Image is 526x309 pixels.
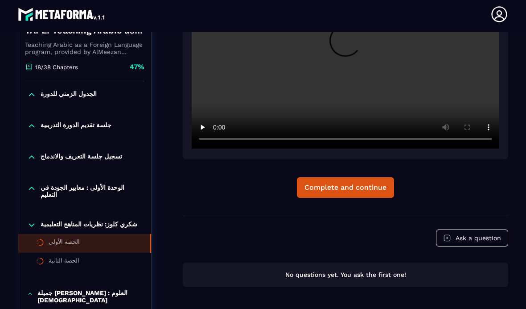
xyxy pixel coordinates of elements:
img: logo [18,5,106,23]
p: تسجيل جلسة التعريف والاندماج [41,153,122,162]
p: الوحدة الأولى : معايير الجودة في التعليم [41,184,142,198]
p: شكري كلوز: نظریات المناھج التعلیمیة [41,221,137,230]
p: No questions yet. You ask the first one! [191,271,500,279]
button: Ask a question [436,230,508,246]
button: Complete and continue [297,177,394,198]
div: الحصة الثانية [49,257,79,267]
p: جلسة تقديم الدورة التدريبية [41,121,111,130]
div: الحصة الأولى [49,238,80,248]
p: Teaching Arabic as a Foreign Language program, provided by AlMeezan Academy in the [GEOGRAPHIC_DATA] [25,41,144,55]
p: 47% [130,62,144,72]
div: Complete and continue [304,183,386,192]
p: الجدول الزمني للدورة [41,90,97,99]
p: 18/38 Chapters [35,64,78,71]
p: جميلة [PERSON_NAME] : العلوم [DEMOGRAPHIC_DATA] [37,289,142,304]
